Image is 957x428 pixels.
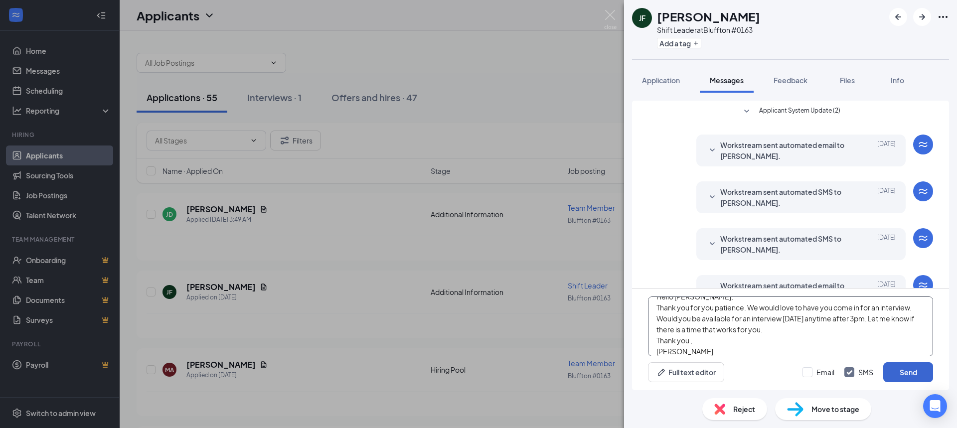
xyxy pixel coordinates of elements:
h1: [PERSON_NAME] [657,8,760,25]
span: Files [840,76,855,85]
textarea: Hello [PERSON_NAME], Thank you for you patience. We would love to have you come in for an intervi... [648,296,933,356]
span: [DATE] [877,233,896,255]
svg: WorkstreamLogo [917,139,929,150]
span: Workstream sent automated email to [PERSON_NAME]. [720,140,851,161]
svg: WorkstreamLogo [917,232,929,244]
svg: SmallChevronDown [706,191,718,203]
svg: SmallChevronDown [706,238,718,250]
span: Applicant System Update (2) [759,106,840,118]
span: Workstream sent automated SMS to [PERSON_NAME]. [720,233,851,255]
div: JF [639,13,645,23]
svg: ArrowRight [916,11,928,23]
div: Open Intercom Messenger [923,394,947,418]
span: [DATE] [877,280,896,302]
span: Reject [733,404,755,415]
svg: WorkstreamLogo [917,279,929,291]
span: Workstream sent automated SMS to [PERSON_NAME]. [720,186,851,208]
span: Info [891,76,904,85]
button: ArrowRight [913,8,931,26]
button: PlusAdd a tag [657,38,701,48]
svg: Pen [656,367,666,377]
button: SmallChevronDownApplicant System Update (2) [741,106,840,118]
button: ArrowLeftNew [889,8,907,26]
span: Messages [710,76,744,85]
span: [DATE] [877,186,896,208]
div: Shift Leader at Bluffton #0163 [657,25,760,35]
svg: ArrowLeftNew [892,11,904,23]
span: Workstream sent automated email to [PERSON_NAME]. [720,280,851,302]
svg: SmallChevronDown [706,144,718,156]
svg: WorkstreamLogo [917,185,929,197]
span: Move to stage [811,404,859,415]
span: Feedback [774,76,807,85]
svg: SmallChevronDown [741,106,753,118]
svg: Ellipses [937,11,949,23]
button: Send [883,362,933,382]
svg: Plus [693,40,699,46]
span: Application [642,76,680,85]
button: Full text editorPen [648,362,724,382]
svg: SmallChevronDown [706,285,718,297]
span: [DATE] [877,140,896,161]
